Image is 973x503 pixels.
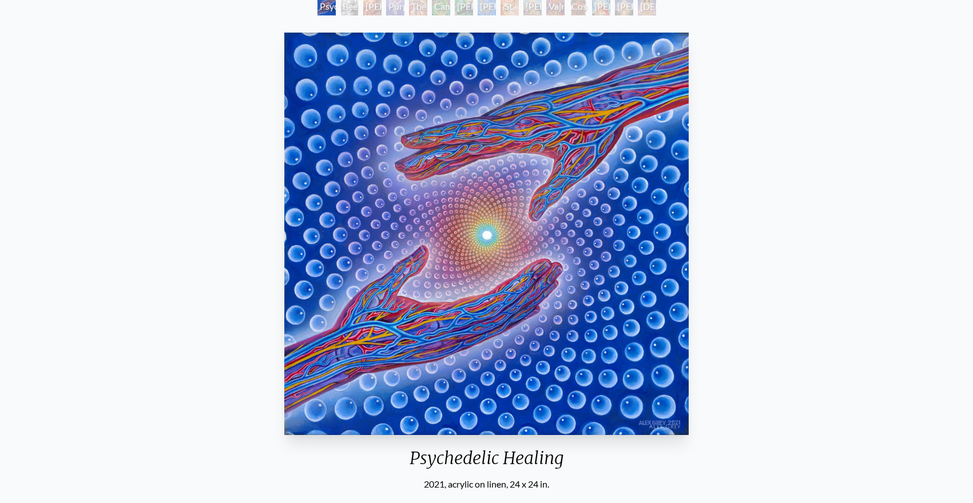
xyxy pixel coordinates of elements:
[280,448,693,477] div: Psychedelic Healing
[280,477,693,491] div: 2021, acrylic on linen, 24 x 24 in.
[284,33,688,435] img: Psychedelic-Healing---2020-Alex-Grey-smaller-watermarked.jpg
